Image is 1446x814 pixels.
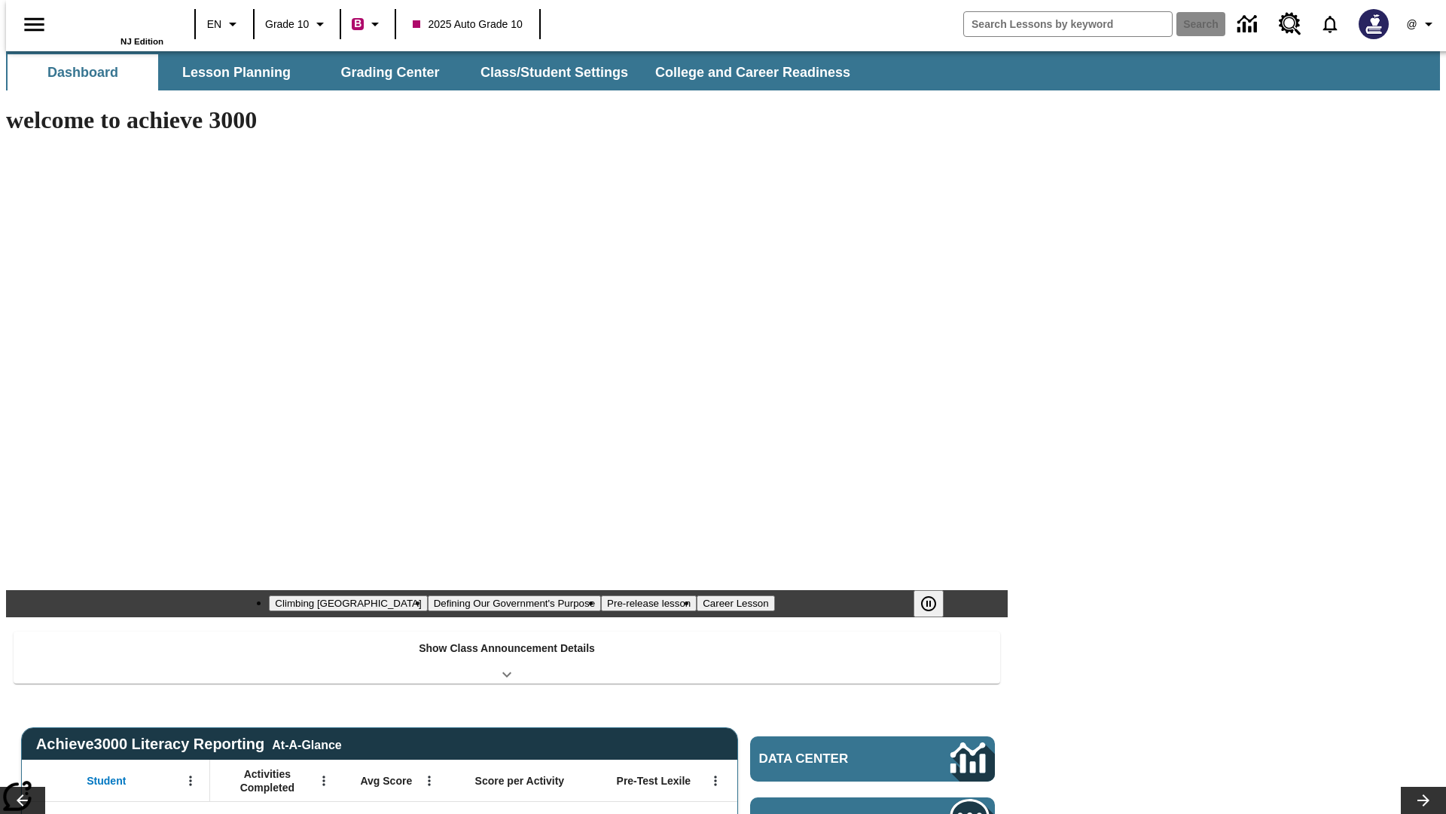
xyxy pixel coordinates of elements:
[6,54,864,90] div: SubNavbar
[704,770,727,792] button: Open Menu
[354,14,361,33] span: B
[272,736,341,752] div: At-A-Glance
[269,595,427,611] button: Slide 1 Climbing Mount Tai
[601,595,697,611] button: Slide 3 Pre-release lesson
[1359,9,1389,39] img: Avatar
[428,595,601,611] button: Slide 2 Defining Our Government's Purpose
[413,17,522,32] span: 2025 Auto Grade 10
[36,736,342,753] span: Achieve3000 Literacy Reporting
[218,767,317,794] span: Activities Completed
[1350,5,1398,44] button: Select a new avatar
[468,54,640,90] button: Class/Student Settings
[66,5,163,46] div: Home
[346,11,390,38] button: Boost Class color is violet red. Change class color
[360,774,412,788] span: Avg Score
[8,54,158,90] button: Dashboard
[120,37,163,46] span: NJ Edition
[964,12,1172,36] input: search field
[617,774,691,788] span: Pre-Test Lexile
[315,54,465,90] button: Grading Center
[914,590,959,617] div: Pause
[200,11,249,38] button: Language: EN, Select a language
[1406,17,1417,32] span: @
[418,770,441,792] button: Open Menu
[1310,5,1350,44] a: Notifications
[87,774,126,788] span: Student
[66,7,163,37] a: Home
[14,632,1000,684] div: Show Class Announcement Details
[1270,4,1310,44] a: Resource Center, Will open in new tab
[475,774,565,788] span: Score per Activity
[313,770,335,792] button: Open Menu
[1398,11,1446,38] button: Profile/Settings
[419,641,595,656] p: Show Class Announcement Details
[643,54,862,90] button: College and Career Readiness
[12,2,56,47] button: Open side menu
[265,17,309,32] span: Grade 10
[179,770,202,792] button: Open Menu
[6,51,1440,90] div: SubNavbar
[759,751,900,767] span: Data Center
[750,736,995,782] a: Data Center
[1401,787,1446,814] button: Lesson carousel, Next
[1228,4,1270,45] a: Data Center
[259,11,335,38] button: Grade: Grade 10, Select a grade
[161,54,312,90] button: Lesson Planning
[6,106,1008,134] h1: welcome to achieve 3000
[207,17,221,32] span: EN
[697,595,774,611] button: Slide 4 Career Lesson
[914,590,944,617] button: Pause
